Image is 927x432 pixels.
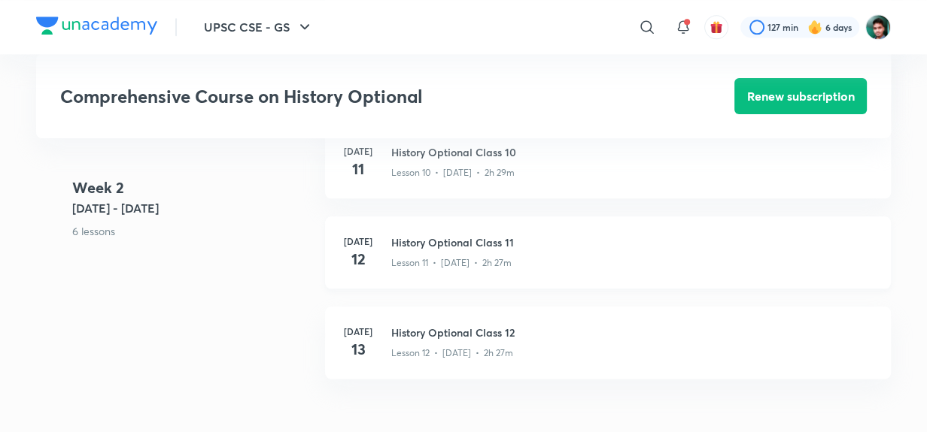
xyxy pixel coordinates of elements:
h4: Week 2 [72,177,313,199]
a: [DATE]11History Optional Class 10Lesson 10 • [DATE] • 2h 29m [325,126,891,216]
img: Avinash Gupta [865,14,891,40]
button: UPSC CSE - GS [195,12,323,42]
h4: 11 [343,158,373,180]
h4: 13 [343,338,373,361]
img: streak [807,20,822,35]
h5: [DATE] - [DATE] [72,199,313,217]
h3: History Optional Class 10 [391,144,873,160]
p: Lesson 11 • [DATE] • 2h 27m [391,256,512,270]
h3: History Optional Class 12 [391,325,873,340]
h6: [DATE] [343,144,373,158]
a: [DATE]13History Optional Class 12Lesson 12 • [DATE] • 2h 27m [325,307,891,397]
a: [DATE]12History Optional Class 11Lesson 11 • [DATE] • 2h 27m [325,216,891,307]
button: Renew subscription [734,78,867,114]
p: Lesson 12 • [DATE] • 2h 27m [391,346,513,360]
p: 6 lessons [72,223,313,239]
a: Company Logo [36,17,157,38]
h4: 12 [343,248,373,270]
h6: [DATE] [343,325,373,338]
h6: [DATE] [343,234,373,248]
p: Lesson 10 • [DATE] • 2h 29m [391,166,515,180]
h3: History Optional Class 11 [391,234,873,250]
img: Company Logo [36,17,157,35]
button: avatar [704,15,728,39]
h3: Comprehensive Course on History Optional [60,86,649,107]
img: avatar [710,20,723,34]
